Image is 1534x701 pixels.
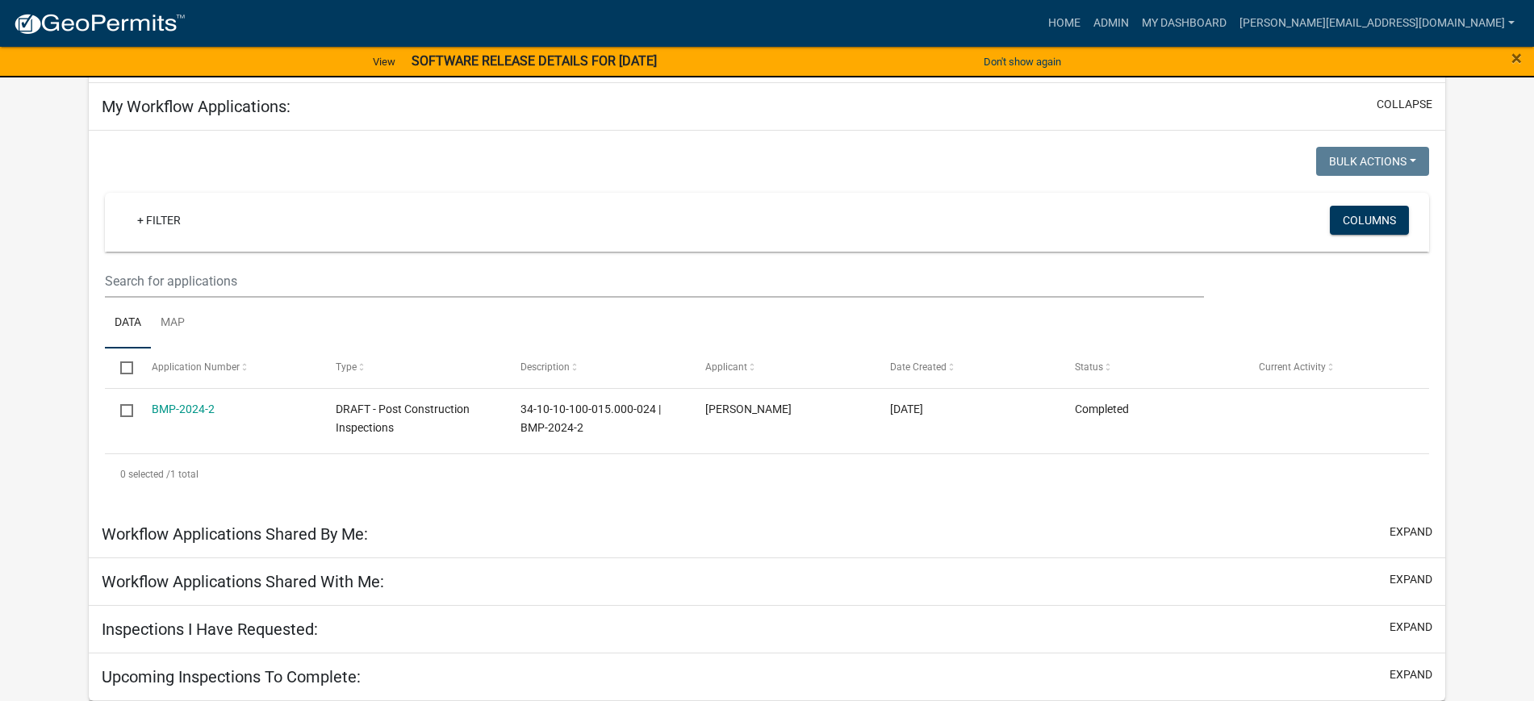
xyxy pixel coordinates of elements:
span: × [1511,47,1522,69]
span: 11/19/2024 [890,403,923,415]
span: Application Number [152,361,240,373]
a: Home [1042,8,1087,39]
button: expand [1390,666,1432,683]
span: Completed [1075,403,1129,415]
strong: SOFTWARE RELEASE DETAILS FOR [DATE] [412,53,657,69]
span: Current Activity [1259,361,1326,373]
a: Admin [1087,8,1135,39]
a: My Dashboard [1135,8,1233,39]
datatable-header-cell: Type [320,348,505,387]
h5: Inspections I Have Requested: [102,620,318,639]
span: 0 selected / [120,469,170,480]
span: 34-10-10-100-015.000-024 | BMP-2024-2 [520,403,661,434]
button: Don't show again [977,48,1068,75]
a: BMP-2024-2 [152,403,215,415]
button: collapse [1377,96,1432,113]
span: DRAFT - Post Construction Inspections [336,403,470,434]
datatable-header-cell: Select [105,348,136,387]
button: expand [1390,571,1432,588]
a: Data [105,298,151,349]
datatable-header-cell: Application Number [136,348,320,387]
datatable-header-cell: Applicant [690,348,875,387]
h5: My Workflow Applications: [102,97,290,116]
button: Columns [1330,206,1409,235]
span: Type [336,361,357,373]
h5: Upcoming Inspections To Complete: [102,667,361,686]
span: Greg Lake [705,403,792,415]
button: Bulk Actions [1316,147,1429,176]
datatable-header-cell: Current Activity [1244,348,1428,387]
a: Map [151,298,194,349]
h5: Workflow Applications Shared By Me: [102,524,368,544]
datatable-header-cell: Description [505,348,690,387]
span: Date Created [890,361,947,373]
div: 1 total [105,454,1429,494]
div: collapse [89,131,1445,511]
datatable-header-cell: Status [1059,348,1244,387]
button: expand [1390,619,1432,636]
datatable-header-cell: Date Created [875,348,1060,387]
span: Description [520,361,570,373]
h5: Workflow Applications Shared With Me: [102,572,384,591]
a: View [366,48,402,75]
span: Status [1075,361,1103,373]
span: Applicant [705,361,747,373]
button: expand [1390,524,1432,540]
a: [PERSON_NAME][EMAIL_ADDRESS][DOMAIN_NAME] [1233,8,1521,39]
input: Search for applications [105,265,1204,298]
a: + Filter [124,206,194,235]
button: Close [1511,48,1522,68]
